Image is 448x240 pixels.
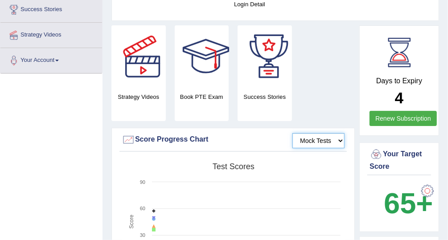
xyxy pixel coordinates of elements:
[111,92,166,102] h4: Strategy Videos
[140,206,145,211] text: 60
[370,77,429,85] h4: Days to Expiry
[140,232,145,238] text: 30
[395,89,403,106] b: 4
[238,92,292,102] h4: Success Stories
[128,215,135,229] tspan: Score
[122,133,345,146] div: Score Progress Chart
[384,187,433,220] b: 65+
[370,111,437,126] a: Renew Subscription
[213,162,255,171] tspan: Test scores
[0,23,102,45] a: Strategy Videos
[0,48,102,70] a: Your Account
[175,92,229,102] h4: Book PTE Exam
[370,148,429,172] div: Your Target Score
[140,179,145,185] text: 90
